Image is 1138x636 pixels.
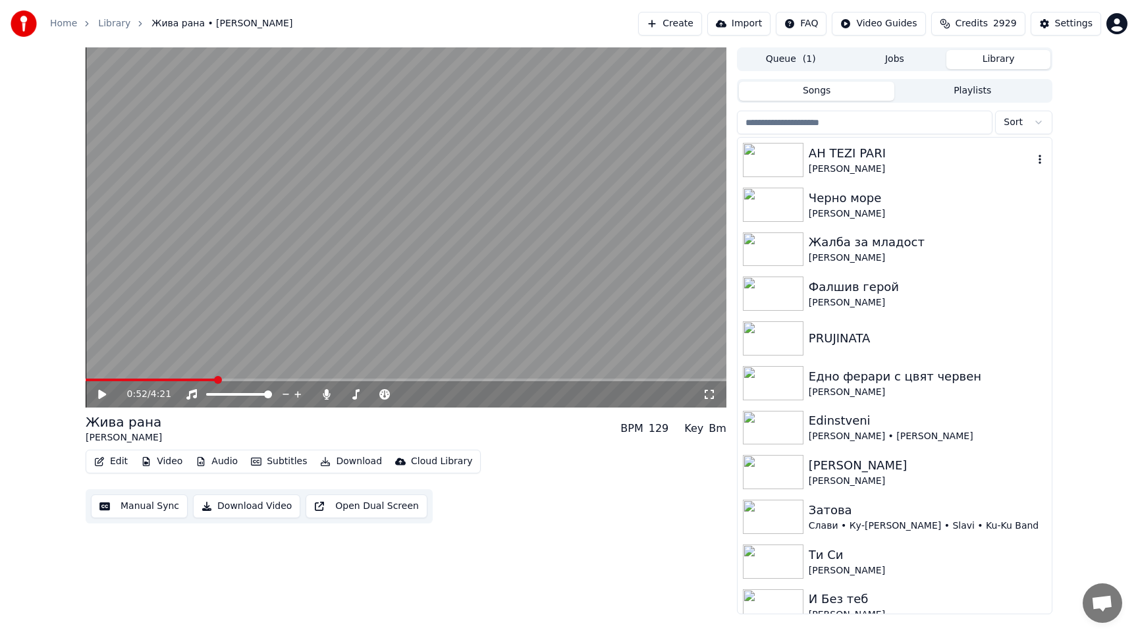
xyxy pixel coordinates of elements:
div: Жива рана [86,413,162,431]
button: Open Dual Screen [306,494,427,518]
div: Едно ферари с цвят червен [809,367,1046,386]
div: Settings [1055,17,1093,30]
div: Ти Си [809,546,1046,564]
div: Слави • Ку-[PERSON_NAME] • Slavi • Ku-Ku Band [809,519,1046,533]
div: Bm [709,421,726,437]
button: Settings [1031,12,1101,36]
span: ( 1 ) [803,53,816,66]
div: [PERSON_NAME] [809,608,1046,622]
button: Queue [739,50,843,69]
a: Library [98,17,130,30]
div: Фалшив герой [809,278,1046,296]
span: Sort [1004,116,1023,129]
div: Отворен чат [1083,583,1122,623]
span: Credits [956,17,988,30]
div: Edinstveni [809,411,1046,430]
button: Manual Sync [91,494,188,518]
div: BPM [620,421,643,437]
span: Жива рана • [PERSON_NAME] [151,17,292,30]
img: youka [11,11,37,37]
nav: breadcrumb [50,17,292,30]
button: Jobs [843,50,947,69]
button: Download Video [193,494,300,518]
div: [PERSON_NAME] [809,252,1046,265]
div: [PERSON_NAME] [809,456,1046,475]
button: Import [707,12,771,36]
button: Subtitles [246,452,312,471]
div: / [127,388,159,401]
div: [PERSON_NAME] [86,431,162,444]
div: Key [684,421,703,437]
button: Create [638,12,702,36]
span: 0:52 [127,388,148,401]
button: Video Guides [832,12,925,36]
div: [PERSON_NAME] [809,163,1033,176]
button: Library [946,50,1050,69]
div: [PERSON_NAME] [809,564,1046,577]
button: Audio [190,452,243,471]
button: Songs [739,82,895,101]
button: Playlists [894,82,1050,101]
button: Video [136,452,188,471]
div: [PERSON_NAME] [809,207,1046,221]
a: Home [50,17,77,30]
div: [PERSON_NAME] [809,475,1046,488]
div: PRUJINATA [809,329,1046,348]
span: 2929 [993,17,1017,30]
div: AH TEZI PARI [809,144,1033,163]
div: [PERSON_NAME] • [PERSON_NAME] [809,430,1046,443]
div: Cloud Library [411,455,472,468]
div: Черно море [809,189,1046,207]
button: Credits2929 [931,12,1025,36]
div: И Без теб [809,590,1046,608]
div: Затова [809,501,1046,519]
div: Жалба за младост [809,233,1046,252]
button: Edit [89,452,133,471]
div: [PERSON_NAME] [809,386,1046,399]
button: Download [315,452,387,471]
div: [PERSON_NAME] [809,296,1046,309]
button: FAQ [776,12,826,36]
div: 129 [649,421,669,437]
span: 4:21 [151,388,171,401]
